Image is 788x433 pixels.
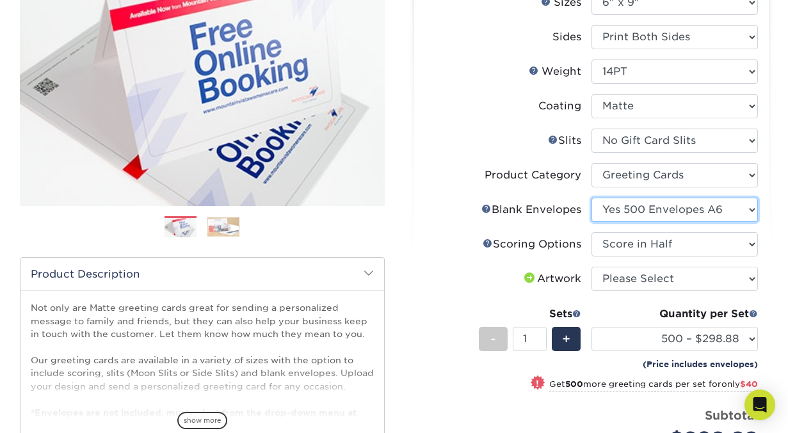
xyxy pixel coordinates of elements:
[207,217,239,237] img: Greeting Cards 02
[538,98,581,114] div: Coating
[705,408,758,422] strong: Subtotal
[479,306,581,322] div: Sets
[740,379,758,389] span: $40
[481,202,581,217] div: Blank Envelopes
[490,329,496,349] span: -
[536,377,539,390] span: !
[20,258,384,290] h2: Product Description
[522,271,581,287] div: Artwork
[165,217,197,239] img: Greeting Cards 01
[591,306,758,322] div: Quantity per Set
[485,168,581,183] div: Product Category
[549,379,758,392] small: Get more greeting cards per set for
[552,29,581,45] div: Sides
[529,64,581,79] div: Weight
[565,379,583,389] strong: 500
[483,237,581,252] div: Scoring Options
[31,301,374,432] p: Not only are Matte greeting cards great for sending a personalized message to family and friends,...
[721,379,758,389] span: only
[562,329,570,349] span: +
[744,390,775,420] div: Open Intercom Messenger
[643,358,758,370] small: (Price includes envelopes)
[548,133,581,148] div: Slits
